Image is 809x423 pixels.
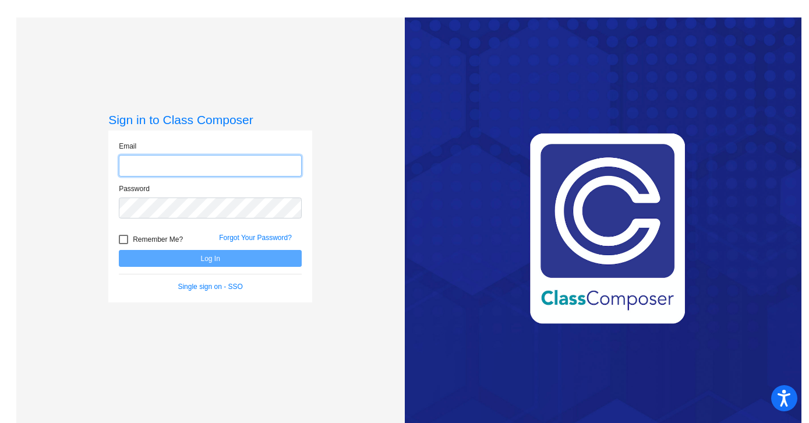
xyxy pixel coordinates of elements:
a: Single sign on - SSO [178,283,242,291]
button: Log In [119,250,302,267]
label: Password [119,184,150,194]
h3: Sign in to Class Composer [108,112,312,127]
span: Remember Me? [133,232,183,246]
a: Forgot Your Password? [219,234,292,242]
label: Email [119,141,136,151]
